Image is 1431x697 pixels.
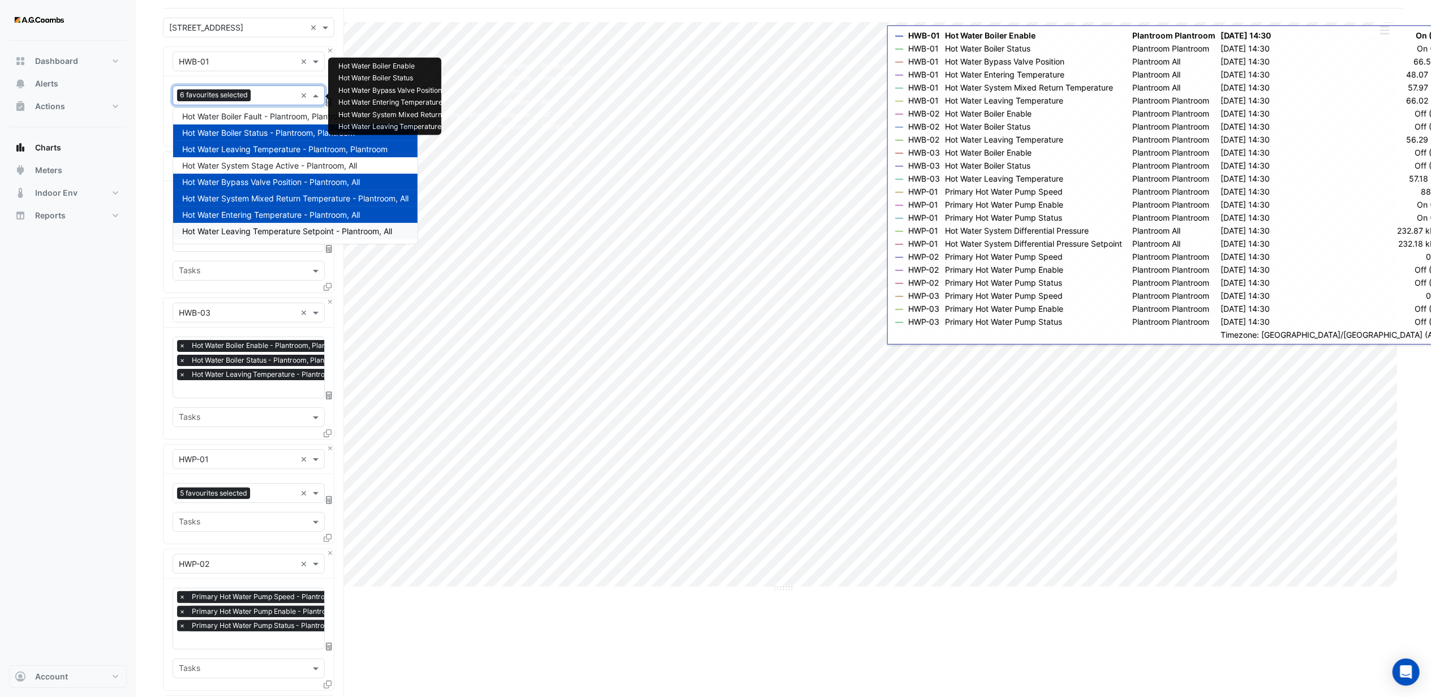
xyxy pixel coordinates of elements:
[300,558,310,570] span: Clear
[182,193,409,203] span: Hot Water System Mixed Return Temperature - Plantroom, All
[15,142,26,153] app-icon: Charts
[14,9,65,32] img: Company Logo
[9,182,127,204] button: Indoor Env
[9,159,127,182] button: Meters
[15,78,26,89] app-icon: Alerts
[324,533,332,543] span: Clone Favourites and Tasks from this Equipment to other Equipment
[326,445,334,452] button: Close
[177,355,187,366] span: ×
[333,72,491,84] td: Hot Water Boiler Status
[491,84,536,97] td: Plantroom
[300,89,310,101] span: Clear
[300,55,310,67] span: Clear
[491,72,536,84] td: Plantroom
[177,515,200,530] div: Tasks
[326,298,334,306] button: Close
[177,369,187,380] span: ×
[189,369,375,380] span: Hot Water Leaving Temperature - Plantroom, Plantroom
[189,355,346,366] span: Hot Water Boiler Status - Plantroom, Plantroom
[35,187,78,199] span: Indoor Env
[491,121,536,133] td: Plantroom
[177,89,251,101] span: 6 favourites selected
[333,84,491,97] td: Hot Water Bypass Valve Position
[536,72,581,84] td: Plantroom
[35,671,68,682] span: Account
[536,84,581,97] td: All
[1373,23,1396,37] button: More Options
[324,428,332,438] span: Clone Favourites and Tasks from this Equipment to other Equipment
[300,487,310,499] span: Clear
[536,60,581,72] td: Plantroom
[324,679,332,689] span: Clone Favourites and Tasks from this Equipment to other Equipment
[35,55,78,67] span: Dashboard
[173,107,418,244] ng-dropdown-panel: Options list
[182,177,360,187] span: Hot Water Bypass Valve Position - Plantroom, All
[1393,659,1420,686] div: Open Intercom Messenger
[324,642,334,651] span: Choose Function
[491,96,536,109] td: Plantroom
[9,665,127,688] button: Account
[9,204,127,227] button: Reports
[9,50,127,72] button: Dashboard
[9,136,127,159] button: Charts
[35,78,58,89] span: Alerts
[15,55,26,67] app-icon: Dashboard
[189,340,348,351] span: Hot Water Boiler Enable - Plantroom, Plantroom
[536,96,581,109] td: All
[35,210,66,221] span: Reports
[189,620,374,631] span: Primary Hot Water Pump Status - Plantroom, Plantroom
[333,121,491,133] td: Hot Water Leaving Temperature
[177,488,250,499] span: 5 favourites selected
[333,60,491,72] td: Hot Water Boiler Enable
[9,95,127,118] button: Actions
[35,101,65,112] span: Actions
[177,662,200,677] div: Tasks
[333,109,491,121] td: Hot Water System Mixed Return Temperature
[324,244,334,253] span: Choose Function
[300,307,310,319] span: Clear
[15,187,26,199] app-icon: Indoor Env
[324,495,334,505] span: Choose Function
[324,282,332,291] span: Clone Favourites and Tasks from this Equipment to other Equipment
[491,60,536,72] td: Plantroom
[177,606,187,617] span: ×
[177,340,187,351] span: ×
[326,47,334,54] button: Close
[189,606,376,617] span: Primary Hot Water Pump Enable - Plantroom, Plantroom
[300,453,310,465] span: Clear
[182,111,349,121] span: Hot Water Boiler Fault - Plantroom, Plantroom
[182,161,357,170] span: Hot Water System Stage Active - Plantroom, All
[35,165,62,176] span: Meters
[333,96,491,109] td: Hot Water Entering Temperature
[15,165,26,176] app-icon: Meters
[177,591,187,603] span: ×
[182,128,355,137] span: Hot Water Boiler Status - Plantroom, Plantroom
[15,101,26,112] app-icon: Actions
[9,72,127,95] button: Alerts
[182,144,388,154] span: Hot Water Leaving Temperature - Plantroom, Plantroom
[189,591,375,603] span: Primary Hot Water Pump Speed - Plantroom, Plantroom
[310,21,320,33] span: Clear
[182,226,392,236] span: Hot Water Leaving Temperature Setpoint - Plantroom, All
[35,142,61,153] span: Charts
[326,549,334,557] button: Close
[182,210,360,220] span: Hot Water Entering Temperature - Plantroom, All
[177,411,200,425] div: Tasks
[15,210,26,221] app-icon: Reports
[491,109,536,121] td: Plantroom
[177,264,200,279] div: Tasks
[177,620,187,631] span: ×
[536,121,581,133] td: Plantroom
[536,109,581,121] td: All
[324,390,334,400] span: Choose Function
